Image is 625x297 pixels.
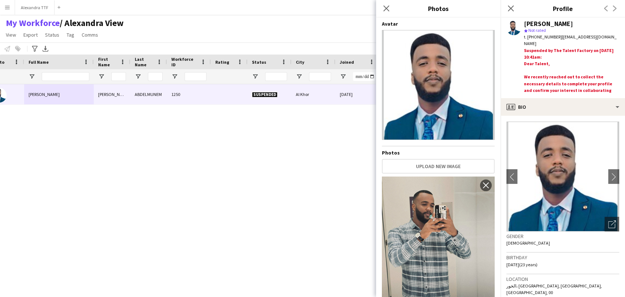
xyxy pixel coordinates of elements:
[340,73,346,80] button: Open Filter Menu
[64,30,77,40] a: Tag
[23,31,38,38] span: Export
[6,18,60,29] a: My Workforce
[506,233,619,240] h3: Gender
[524,60,619,67] div: Dear Talent,
[353,72,375,81] input: Joined Filter Input
[135,56,154,67] span: Last Name
[135,73,141,80] button: Open Filter Menu
[60,18,124,29] span: Alexandra View
[171,73,178,80] button: Open Filter Menu
[309,72,331,81] input: City Filter Input
[506,283,602,295] span: الخور، [GEOGRAPHIC_DATA], [GEOGRAPHIC_DATA], [GEOGRAPHIC_DATA], 00
[524,47,619,95] div: Suspended by The Talent Factory on [DATE] 10:41am:
[382,30,495,140] img: Crew avatar
[29,92,60,97] span: [PERSON_NAME]
[98,73,105,80] button: Open Filter Menu
[15,0,55,15] button: Alexandra TTF
[501,98,625,116] div: Bio
[79,30,101,40] a: Comms
[215,59,229,65] span: Rating
[340,59,354,65] span: Joined
[376,4,501,13] h3: Photos
[167,84,211,104] div: 1250
[506,240,550,246] span: [DEMOGRAPHIC_DATA]
[29,73,35,80] button: Open Filter Menu
[524,74,619,114] div: We recently reached out to collect the necessary details to complete your profile and confirm you...
[501,4,625,13] h3: Profile
[82,31,98,38] span: Comms
[524,21,573,27] div: [PERSON_NAME]
[524,34,562,40] span: t. [PHONE_NUMBER]
[335,84,379,104] div: [DATE]
[45,31,59,38] span: Status
[42,72,89,81] input: Full Name Filter Input
[111,72,126,81] input: First Name Filter Input
[506,276,619,282] h3: Location
[148,72,163,81] input: Last Name Filter Input
[382,159,495,174] button: Upload new image
[506,122,619,231] img: Crew avatar or photo
[252,92,278,97] span: Suspended
[524,34,617,46] span: | [EMAIL_ADDRESS][DOMAIN_NAME]
[21,30,41,40] a: Export
[30,44,39,53] app-action-btn: Advanced filters
[67,31,74,38] span: Tag
[528,27,546,33] span: Not rated
[296,73,302,80] button: Open Filter Menu
[94,84,130,104] div: [PERSON_NAME]
[130,84,167,104] div: ABDELMUNEM
[506,254,619,261] h3: Birthday
[291,84,335,104] div: Al Khor
[604,217,619,231] div: Open photos pop-in
[98,56,117,67] span: First Name
[171,56,198,67] span: Workforce ID
[382,21,495,27] h4: Avatar
[29,59,49,65] span: Full Name
[42,30,62,40] a: Status
[6,31,16,38] span: View
[382,149,495,156] h4: Photos
[265,72,287,81] input: Status Filter Input
[252,59,266,65] span: Status
[252,73,258,80] button: Open Filter Menu
[41,44,50,53] app-action-btn: Export XLSX
[296,59,304,65] span: City
[185,72,207,81] input: Workforce ID Filter Input
[3,30,19,40] a: View
[506,262,537,267] span: [DATE] (23 years)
